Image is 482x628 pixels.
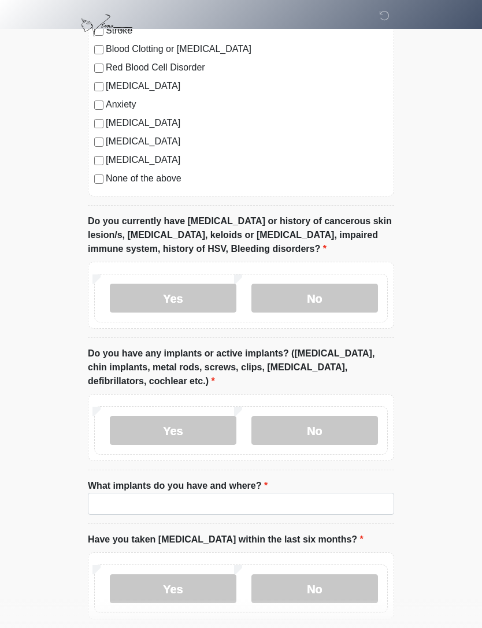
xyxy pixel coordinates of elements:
[251,416,378,445] label: No
[106,135,388,148] label: [MEDICAL_DATA]
[251,574,378,603] label: No
[106,172,388,185] label: None of the above
[106,61,388,75] label: Red Blood Cell Disorder
[251,284,378,313] label: No
[106,116,388,130] label: [MEDICAL_DATA]
[94,82,103,91] input: [MEDICAL_DATA]
[94,119,103,128] input: [MEDICAL_DATA]
[110,284,236,313] label: Yes
[88,214,394,256] label: Do you currently have [MEDICAL_DATA] or history of cancerous skin lesion/s, [MEDICAL_DATA], keloi...
[94,156,103,165] input: [MEDICAL_DATA]
[110,574,236,603] label: Yes
[106,153,388,167] label: [MEDICAL_DATA]
[94,174,103,184] input: None of the above
[94,64,103,73] input: Red Blood Cell Disorder
[110,416,236,445] label: Yes
[94,138,103,147] input: [MEDICAL_DATA]
[94,101,103,110] input: Anxiety
[106,79,388,93] label: [MEDICAL_DATA]
[88,533,364,547] label: Have you taken [MEDICAL_DATA] within the last six months?
[76,9,137,43] img: Viona Medical Spa Logo
[88,479,268,493] label: What implants do you have and where?
[88,347,394,388] label: Do you have any implants or active implants? ([MEDICAL_DATA], chin implants, metal rods, screws, ...
[106,98,388,112] label: Anxiety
